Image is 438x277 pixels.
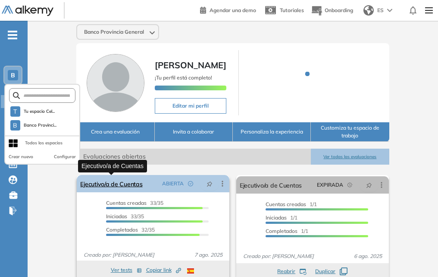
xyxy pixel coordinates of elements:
img: arrow [387,9,392,12]
button: Ver tests [111,265,142,275]
span: Cuentas creadas [106,200,147,206]
span: Copiar link [146,266,181,274]
span: 32/35 [106,226,155,233]
button: Personaliza la experiencia [233,122,311,142]
button: Customiza tu espacio de trabajo [311,122,389,142]
span: 33/35 [106,213,144,220]
img: Menu [422,2,436,19]
img: world [363,5,374,16]
button: Duplicar [315,267,347,275]
span: 1/1 [266,201,317,207]
button: pushpin [200,177,219,191]
span: Completados [106,226,138,233]
span: Banco Provincia General [84,29,144,35]
span: B [11,72,15,79]
img: ESP [187,268,194,274]
img: Logo [2,6,53,16]
span: 7 ago. 2025 [191,251,226,259]
img: Foto de perfil [87,54,144,112]
div: Todos los espacios [25,140,63,146]
a: Ejecutivo/a de Cuentas [80,175,142,192]
button: Editar mi perfil [155,98,226,114]
button: Crear nuevo [9,153,33,160]
button: Crea una evaluación [76,122,154,142]
button: Copiar link [146,265,181,275]
span: T [13,108,17,115]
span: 1/1 [266,228,308,234]
span: [PERSON_NAME] [155,60,226,70]
button: pushpin [360,178,379,192]
button: Invita a colaborar [155,122,233,142]
span: ES [377,6,384,14]
span: Evaluaciones abiertas [76,149,311,165]
span: pushpin [366,181,372,188]
button: Onboarding [311,1,353,20]
span: pushpin [206,180,213,187]
span: check-circle [188,181,193,186]
span: Reabrir [277,267,295,275]
button: Ver todas las evaluaciones [311,149,389,165]
span: B [13,122,17,129]
span: field-time [347,182,353,188]
a: Agendar una demo [200,4,256,15]
span: Tu espacio Cel... [24,108,55,115]
div: Ejecutivo/a de Cuentas [78,160,147,172]
span: 1/1 [266,214,297,221]
span: Iniciadas [106,213,127,220]
span: Duplicar [315,267,335,275]
span: Iniciadas [266,214,287,221]
span: ¡Tu perfil está completo! [155,74,212,81]
i: - [8,34,17,36]
span: Creado por: [PERSON_NAME] [240,252,317,260]
span: EXPIRADA [317,181,343,189]
span: Onboarding [325,7,353,13]
span: 33/35 [106,200,163,206]
a: Ejecutivo/a de Cuentas [240,176,302,194]
span: Completados [266,228,297,234]
span: ABIERTA [162,180,184,188]
span: 6 ago. 2025 [350,252,385,260]
button: Configurar [54,153,76,160]
span: Banco Provinci... [24,122,57,129]
span: Creado por: [PERSON_NAME] [80,251,158,259]
span: Cuentas creadas [266,201,306,207]
span: Tutoriales [280,7,304,13]
span: Agendar una demo [210,7,256,13]
button: Reabrir [277,267,307,275]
